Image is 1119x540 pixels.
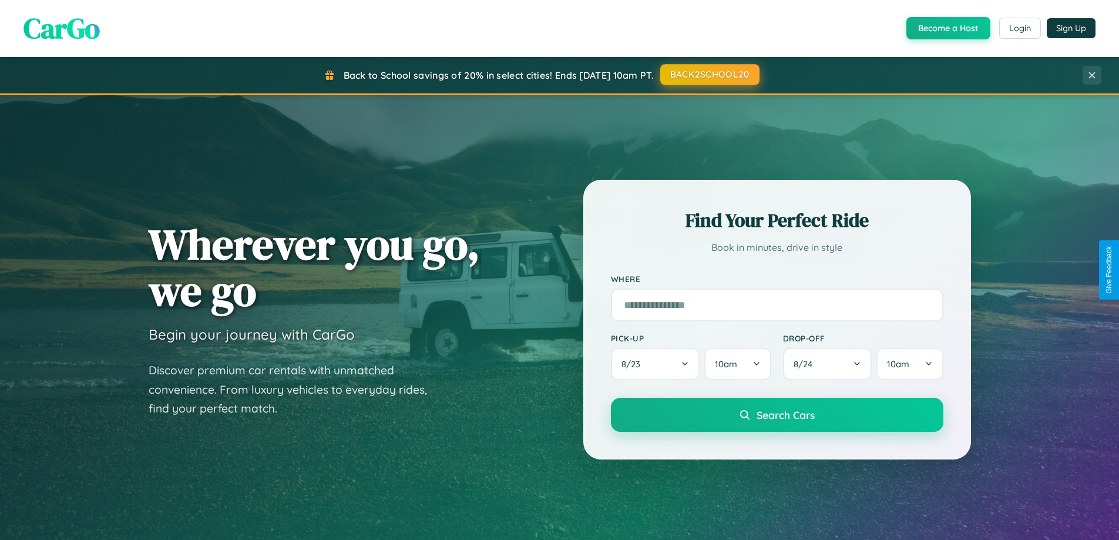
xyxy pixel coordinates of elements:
p: Book in minutes, drive in style [611,239,943,256]
button: BACK2SCHOOL20 [660,64,760,85]
label: Where [611,274,943,284]
span: CarGo [23,9,100,48]
span: Back to School savings of 20% in select cities! Ends [DATE] 10am PT. [344,69,654,81]
button: Sign Up [1047,18,1096,38]
button: 8/24 [783,348,872,380]
p: Discover premium car rentals with unmatched convenience. From luxury vehicles to everyday rides, ... [149,361,442,418]
h1: Wherever you go, we go [149,221,480,314]
button: Search Cars [611,398,943,432]
div: Give Feedback [1105,246,1113,294]
label: Drop-off [783,333,943,343]
span: 8 / 23 [621,358,646,370]
h3: Begin your journey with CarGo [149,326,355,343]
h2: Find Your Perfect Ride [611,207,943,233]
button: 10am [704,348,771,380]
button: Login [999,18,1041,39]
span: 10am [887,358,909,370]
button: 10am [876,348,943,380]
span: 10am [715,358,737,370]
label: Pick-up [611,333,771,343]
button: 8/23 [611,348,700,380]
button: Become a Host [906,17,990,39]
span: Search Cars [757,408,815,421]
span: 8 / 24 [794,358,818,370]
